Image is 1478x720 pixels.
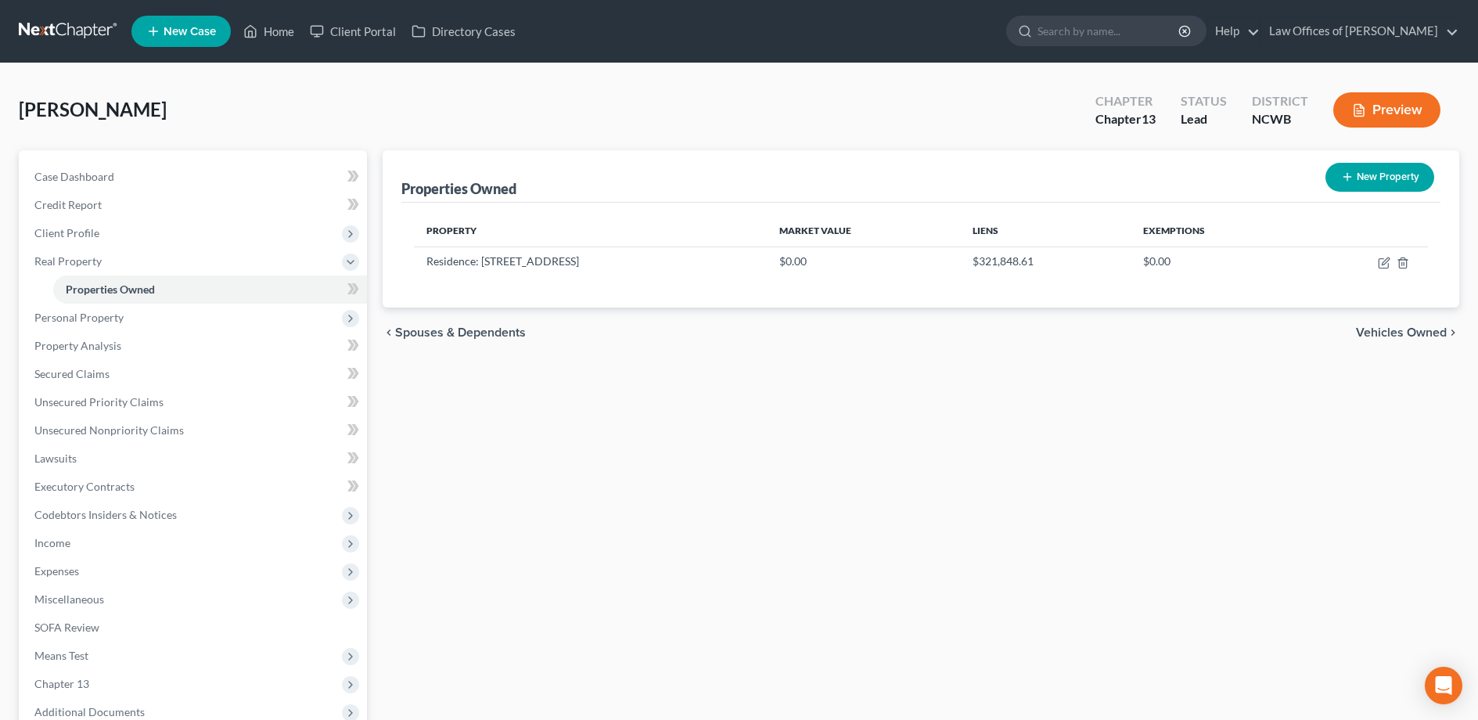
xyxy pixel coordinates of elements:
[404,17,523,45] a: Directory Cases
[34,677,89,690] span: Chapter 13
[1261,17,1458,45] a: Law Offices of [PERSON_NAME]
[1095,92,1156,110] div: Chapter
[53,275,367,304] a: Properties Owned
[767,215,959,247] th: Market Value
[22,445,367,473] a: Lawsuits
[34,452,77,465] span: Lawsuits
[19,98,167,121] span: [PERSON_NAME]
[1142,111,1156,126] span: 13
[383,326,395,339] i: chevron_left
[34,649,88,662] span: Means Test
[1252,92,1308,110] div: District
[960,247,1131,276] td: $321,848.61
[22,191,367,219] a: Credit Report
[22,163,367,191] a: Case Dashboard
[1131,247,1304,276] td: $0.00
[22,473,367,501] a: Executory Contracts
[34,170,114,183] span: Case Dashboard
[1131,215,1304,247] th: Exemptions
[34,254,102,268] span: Real Property
[34,621,99,634] span: SOFA Review
[302,17,404,45] a: Client Portal
[960,215,1131,247] th: Liens
[236,17,302,45] a: Home
[414,215,767,247] th: Property
[1181,110,1227,128] div: Lead
[1356,326,1459,339] button: Vehicles Owned chevron_right
[1181,92,1227,110] div: Status
[34,705,145,718] span: Additional Documents
[34,480,135,493] span: Executory Contracts
[1425,667,1462,704] div: Open Intercom Messenger
[66,283,155,296] span: Properties Owned
[767,247,959,276] td: $0.00
[22,388,367,416] a: Unsecured Priority Claims
[34,592,104,606] span: Miscellaneous
[383,326,526,339] button: chevron_left Spouses & Dependents
[401,179,516,198] div: Properties Owned
[414,247,767,276] td: Residence: [STREET_ADDRESS]
[34,536,70,549] span: Income
[1447,326,1459,339] i: chevron_right
[34,564,79,578] span: Expenses
[34,311,124,324] span: Personal Property
[34,423,184,437] span: Unsecured Nonpriority Claims
[22,416,367,445] a: Unsecured Nonpriority Claims
[22,614,367,642] a: SOFA Review
[34,226,99,239] span: Client Profile
[34,339,121,352] span: Property Analysis
[34,395,164,409] span: Unsecured Priority Claims
[1325,163,1434,192] button: New Property
[34,367,110,380] span: Secured Claims
[1207,17,1260,45] a: Help
[1037,16,1181,45] input: Search by name...
[395,326,526,339] span: Spouses & Dependents
[1252,110,1308,128] div: NCWB
[1333,92,1440,128] button: Preview
[34,198,102,211] span: Credit Report
[22,360,367,388] a: Secured Claims
[1095,110,1156,128] div: Chapter
[34,508,177,521] span: Codebtors Insiders & Notices
[1356,326,1447,339] span: Vehicles Owned
[164,26,216,38] span: New Case
[22,332,367,360] a: Property Analysis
